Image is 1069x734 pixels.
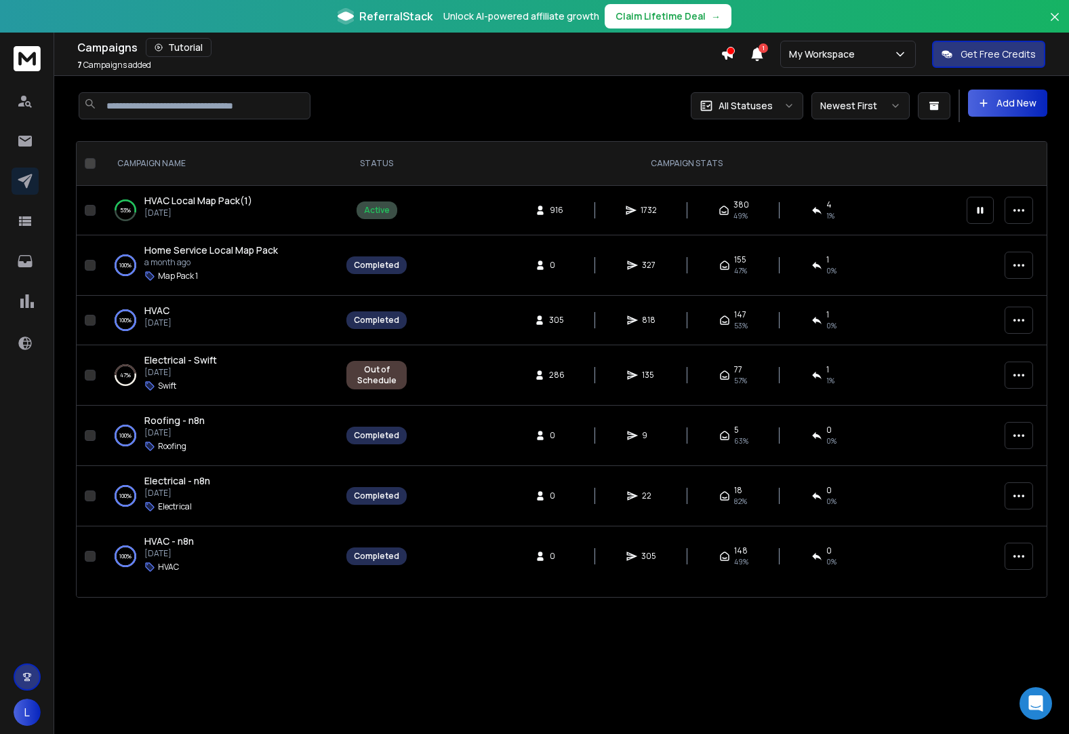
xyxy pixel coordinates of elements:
[101,345,338,406] td: 47%Electrical - Swift[DATE]Swift
[550,490,563,501] span: 0
[119,429,132,442] p: 100 %
[144,474,210,487] span: Electrical - n8n
[144,304,169,317] a: HVAC
[711,9,721,23] span: →
[144,414,205,427] a: Roofing - n8n
[101,235,338,296] td: 100%Home Service Local Map Packa month agoMap Pack 1
[119,258,132,272] p: 100 %
[144,535,194,548] a: HVAC - n8n
[550,551,563,562] span: 0
[146,38,211,57] button: Tutorial
[932,41,1045,68] button: Get Free Credits
[550,260,563,271] span: 0
[101,406,338,466] td: 100%Roofing - n8n[DATE]Roofing
[144,474,210,488] a: Electrical - n8n
[550,430,563,441] span: 0
[549,370,565,381] span: 286
[158,271,198,282] p: Map Pack 1
[158,381,176,391] p: Swift
[641,205,657,216] span: 1732
[359,8,432,24] span: ReferralStack
[120,368,131,382] p: 47 %
[354,430,399,441] div: Completed
[734,556,748,567] span: 49 %
[734,254,746,265] span: 155
[77,59,82,71] span: 7
[826,545,832,556] span: 0
[144,548,194,559] p: [DATE]
[144,317,172,328] p: [DATE]
[826,199,832,210] span: 4
[734,436,748,446] span: 63 %
[811,92,910,119] button: Newest First
[144,427,205,438] p: [DATE]
[733,199,749,210] span: 380
[77,60,151,71] p: Campaigns added
[158,501,192,512] p: Electrical
[144,257,278,268] p: a month ago
[642,370,655,381] span: 135
[354,315,399,326] div: Completed
[826,309,829,320] span: 1
[826,436,836,446] span: 0 %
[734,309,746,320] span: 147
[789,47,860,61] p: My Workspace
[144,194,252,208] a: HVAC Local Map Pack(1)
[144,488,210,499] p: [DATE]
[354,490,399,501] div: Completed
[826,364,829,375] span: 1
[443,9,599,23] p: Unlock AI-powered affiliate growth
[734,496,747,507] span: 82 %
[101,296,338,345] td: 100%HVAC[DATE]
[144,353,217,367] a: Electrical - Swift
[826,556,836,567] span: 0 %
[826,375,834,386] span: 1 %
[14,699,41,726] button: L
[144,244,278,256] span: Home Service Local Map Pack
[734,375,747,386] span: 57 %
[354,364,399,386] div: Out of Schedule
[642,490,655,501] span: 22
[826,496,836,507] span: 0 %
[826,485,832,496] span: 0
[734,364,742,375] span: 77
[101,142,338,186] th: CAMPAIGN NAME
[354,260,399,271] div: Completed
[354,551,399,562] div: Completed
[549,315,564,326] span: 305
[144,353,217,366] span: Electrical - Swift
[364,205,390,216] div: Active
[734,425,739,436] span: 5
[734,545,748,556] span: 148
[101,186,338,235] td: 53%HVAC Local Map Pack(1)[DATE]
[968,90,1047,117] button: Add New
[144,194,252,207] span: HVAC Local Map Pack(1)
[158,441,186,452] p: Roofing
[734,265,747,276] span: 47 %
[77,38,721,57] div: Campaigns
[733,210,748,221] span: 49 %
[144,535,194,547] span: HVAC - n8n
[415,142,959,186] th: CAMPAIGN STATS
[119,489,132,503] p: 100 %
[826,210,834,221] span: 1 %
[961,47,1036,61] p: Get Free Credits
[101,526,338,587] td: 100%HVAC - n8n[DATE]HVAC
[642,430,655,441] span: 9
[1046,8,1064,41] button: Close banner
[826,425,832,436] span: 0
[759,43,768,53] span: 1
[101,466,338,526] td: 100%Electrical - n8n[DATE]Electrical
[719,99,773,113] p: All Statuses
[550,205,563,216] span: 916
[734,485,742,496] span: 18
[1020,687,1052,720] div: Open Intercom Messenger
[119,549,132,563] p: 100 %
[144,367,217,378] p: [DATE]
[144,208,252,218] p: [DATE]
[158,562,179,573] p: HVAC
